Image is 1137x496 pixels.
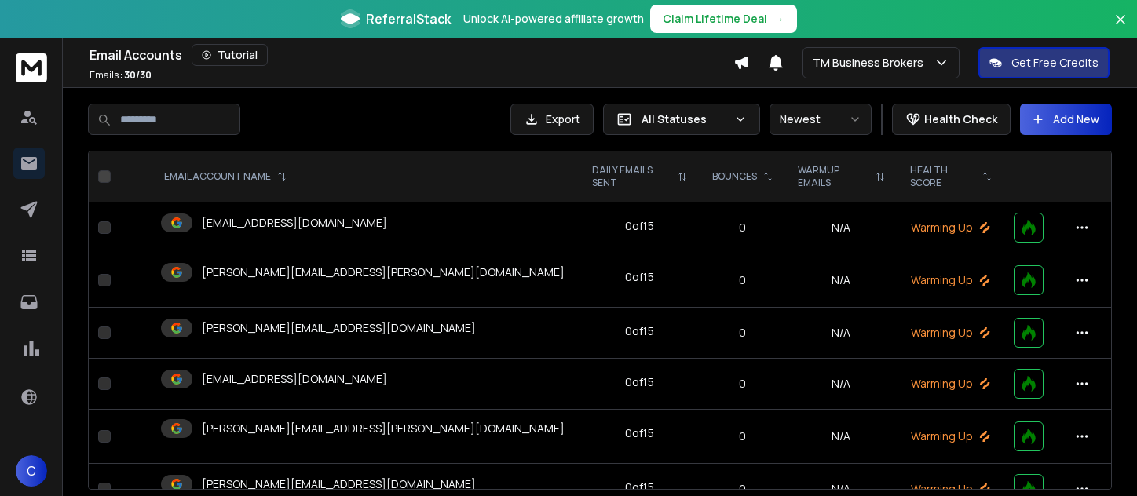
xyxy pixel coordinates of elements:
[770,104,872,135] button: Newest
[90,69,152,82] p: Emails :
[709,376,776,392] p: 0
[924,111,997,127] p: Health Check
[773,11,784,27] span: →
[798,164,869,189] p: WARMUP EMAILS
[712,170,757,183] p: BOUNCES
[907,220,995,235] p: Warming Up
[1011,55,1099,71] p: Get Free Credits
[813,55,930,71] p: TM Business Brokers
[907,272,995,288] p: Warming Up
[625,269,654,285] div: 0 of 15
[709,325,776,341] p: 0
[202,371,387,387] p: [EMAIL_ADDRESS][DOMAIN_NAME]
[202,476,476,492] p: [PERSON_NAME][EMAIL_ADDRESS][DOMAIN_NAME]
[907,325,995,341] p: Warming Up
[202,264,565,280] p: [PERSON_NAME][EMAIL_ADDRESS][PERSON_NAME][DOMAIN_NAME]
[592,164,671,189] p: DAILY EMAILS SENT
[192,44,268,66] button: Tutorial
[510,104,594,135] button: Export
[709,429,776,444] p: 0
[785,253,898,308] td: N/A
[650,5,797,33] button: Claim Lifetime Deal→
[978,47,1110,78] button: Get Free Credits
[625,374,654,390] div: 0 of 15
[892,104,1011,135] button: Health Check
[16,455,47,487] button: C
[1020,104,1112,135] button: Add New
[785,359,898,410] td: N/A
[164,170,287,183] div: EMAIL ACCOUNT NAME
[625,480,654,495] div: 0 of 15
[907,429,995,444] p: Warming Up
[625,323,654,339] div: 0 of 15
[625,425,654,441] div: 0 of 15
[785,308,898,359] td: N/A
[463,11,644,27] p: Unlock AI-powered affiliate growth
[1110,9,1131,47] button: Close banner
[90,44,733,66] div: Email Accounts
[709,272,776,288] p: 0
[625,218,654,234] div: 0 of 15
[202,215,387,231] p: [EMAIL_ADDRESS][DOMAIN_NAME]
[785,410,898,464] td: N/A
[709,220,776,235] p: 0
[202,421,565,436] p: [PERSON_NAME][EMAIL_ADDRESS][PERSON_NAME][DOMAIN_NAME]
[910,164,976,189] p: HEALTH SCORE
[124,68,152,82] span: 30 / 30
[202,320,476,336] p: [PERSON_NAME][EMAIL_ADDRESS][DOMAIN_NAME]
[366,9,451,28] span: ReferralStack
[785,202,898,253] td: N/A
[642,111,728,127] p: All Statuses
[907,376,995,392] p: Warming Up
